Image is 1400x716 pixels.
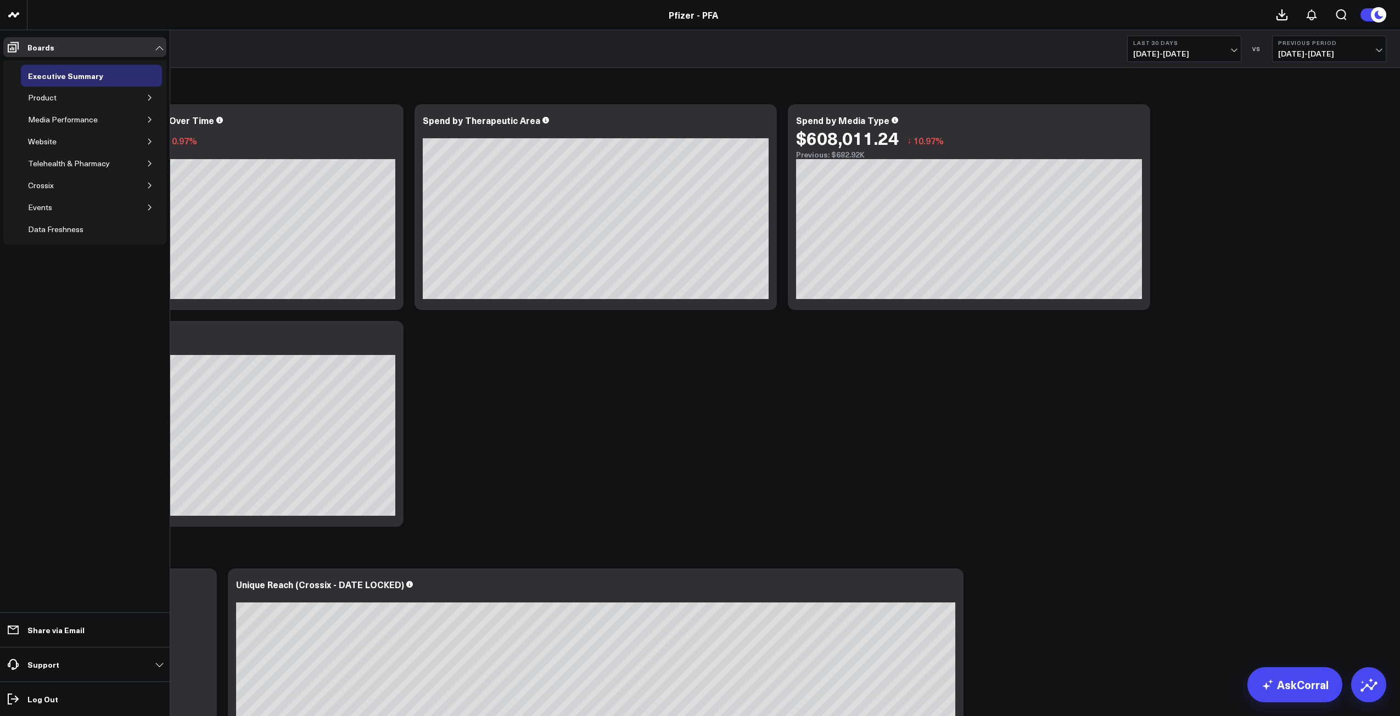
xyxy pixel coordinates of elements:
[21,131,64,153] a: Website
[236,578,404,590] div: Unique Reach (Crossix - DATE LOCKED)
[796,114,889,126] div: Spend by Media Type
[25,69,106,82] div: Executive Summary
[25,91,59,104] div: Product
[907,133,911,148] span: ↓
[1278,49,1380,58] span: [DATE] - [DATE]
[1127,36,1241,62] button: Last 30 Days[DATE]-[DATE]
[27,43,54,52] p: Boards
[21,65,110,87] a: Executive Summary
[27,660,59,669] p: Support
[796,150,1142,159] div: Previous: $682.92K
[21,87,64,109] a: Product
[1278,40,1380,46] b: Previous Period
[21,218,91,240] a: Data Freshness
[423,114,540,126] div: Spend by Therapeutic Area
[25,157,113,170] div: Telehealth & Pharmacy
[21,174,61,196] a: Crossix
[3,689,166,709] a: Log Out
[669,9,718,21] a: Pfizer - PFA
[1272,36,1386,62] button: Previous Period[DATE]-[DATE]
[27,695,58,703] p: Log Out
[25,179,57,192] div: Crossix
[1247,667,1342,702] a: AskCorral
[796,128,899,148] div: $608,011.24
[49,150,395,159] div: Previous: $682.92K
[1133,40,1235,46] b: Last 30 Days
[1247,46,1267,52] div: VS
[27,625,85,634] p: Share via Email
[25,223,86,236] div: Data Freshness
[1133,49,1235,58] span: [DATE] - [DATE]
[25,135,59,148] div: Website
[25,113,100,126] div: Media Performance
[21,109,105,131] a: Media Performance
[25,201,55,214] div: Events
[914,134,944,146] span: 10.97%
[167,134,197,146] span: 10.97%
[21,196,59,218] a: Events
[21,153,117,174] a: Telehealth & Pharmacy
